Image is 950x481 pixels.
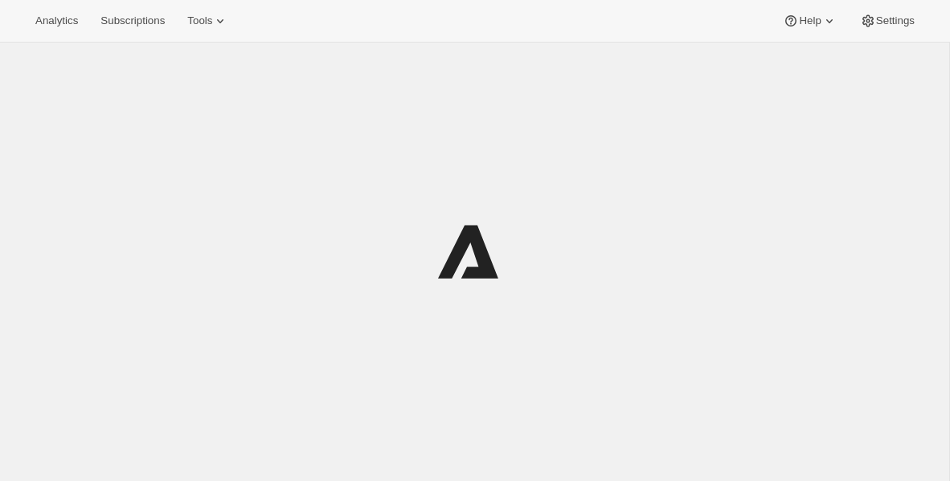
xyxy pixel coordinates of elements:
[91,10,174,32] button: Subscriptions
[26,10,88,32] button: Analytics
[799,14,821,27] span: Help
[773,10,846,32] button: Help
[850,10,924,32] button: Settings
[100,14,165,27] span: Subscriptions
[187,14,212,27] span: Tools
[178,10,238,32] button: Tools
[876,14,915,27] span: Settings
[35,14,78,27] span: Analytics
